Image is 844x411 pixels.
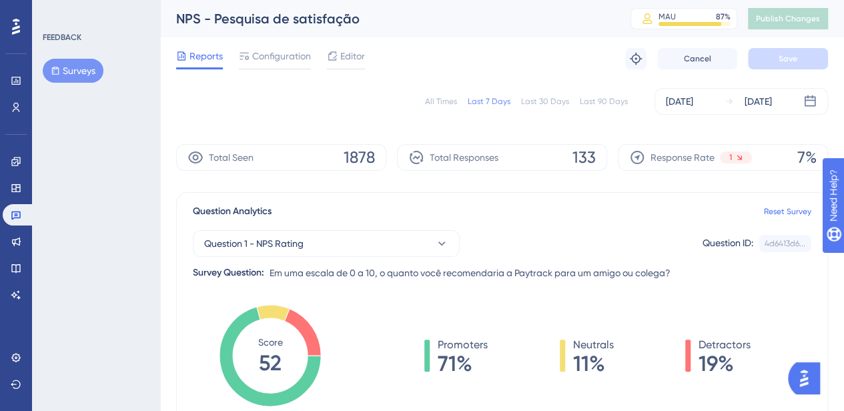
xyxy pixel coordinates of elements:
span: Configuration [252,48,311,64]
a: Reset Survey [764,206,811,217]
span: Cancel [684,53,711,64]
span: Detractors [699,337,751,353]
div: MAU [659,11,676,22]
span: Question 1 - NPS Rating [204,236,304,252]
div: [DATE] [666,93,693,109]
span: Response Rate [651,149,715,165]
span: Publish Changes [756,13,820,24]
div: Last 30 Days [521,96,569,107]
span: 71% [438,353,488,374]
span: Question Analytics [193,203,272,220]
iframe: UserGuiding AI Assistant Launcher [788,358,828,398]
span: Promoters [438,337,488,353]
span: 1 [729,152,732,163]
div: [DATE] [745,93,772,109]
span: Save [779,53,797,64]
span: Editor [340,48,365,64]
span: 11% [573,353,614,374]
button: Publish Changes [748,8,828,29]
div: Question ID: [703,235,753,252]
div: 87 % [716,11,731,22]
span: Total Responses [430,149,498,165]
span: Em uma escala de 0 a 10, o quanto você recomendaria a Paytrack para um amigo ou colega? [270,265,671,281]
button: Cancel [657,48,737,69]
div: FEEDBACK [43,32,81,43]
span: Reports [189,48,223,64]
div: Last 7 Days [468,96,510,107]
button: Question 1 - NPS Rating [193,230,460,257]
span: Neutrals [573,337,614,353]
span: 19% [699,353,751,374]
span: 133 [572,147,596,168]
div: 4d6413d6... [765,238,805,249]
div: Survey Question: [193,265,264,281]
div: Last 90 Days [580,96,628,107]
span: 1878 [344,147,375,168]
span: 7% [797,147,817,168]
span: Need Help? [31,3,83,19]
tspan: Score [258,337,283,348]
div: NPS - Pesquisa de satisfação [176,9,597,28]
button: Save [748,48,828,69]
div: All Times [425,96,457,107]
span: Total Seen [209,149,254,165]
button: Surveys [43,59,103,83]
tspan: 52 [259,350,282,375]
